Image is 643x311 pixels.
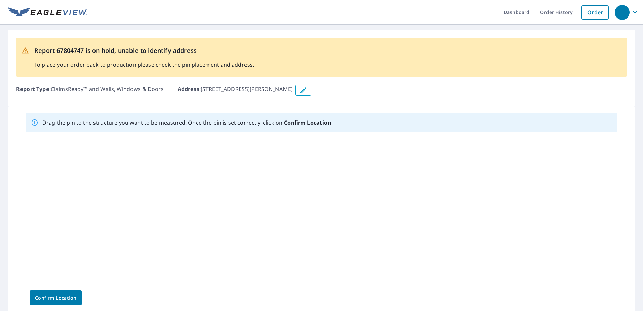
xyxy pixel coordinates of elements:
b: Confirm Location [284,119,331,126]
b: Report Type [16,85,49,93]
p: Drag the pin to the structure you want to be measured. Once the pin is set correctly, click on [42,118,331,127]
p: : [STREET_ADDRESS][PERSON_NAME] [178,85,293,96]
p: To place your order back to production please check the pin placement and address. [34,61,254,69]
p: : ClaimsReady™ and Walls, Windows & Doors [16,85,164,96]
b: Address [178,85,199,93]
button: Confirm Location [30,290,82,305]
p: Report 67804747 is on hold, unable to identify address [34,46,254,55]
a: Order [581,5,609,20]
img: EV Logo [8,7,87,18]
span: Confirm Location [35,294,76,302]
